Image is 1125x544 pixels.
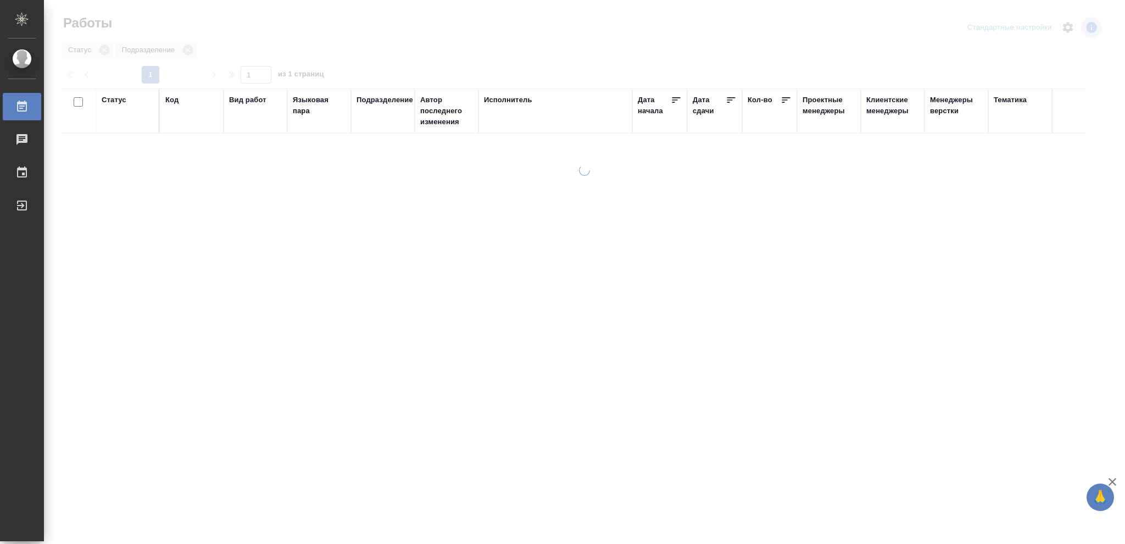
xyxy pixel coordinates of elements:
button: 🙏 [1087,484,1114,511]
div: Проектные менеджеры [803,95,855,116]
div: Статус [102,95,126,106]
div: Подразделение [357,95,413,106]
div: Менеджеры верстки [930,95,983,116]
div: Языковая пара [293,95,346,116]
div: Дата сдачи [693,95,726,116]
div: Автор последнего изменения [420,95,473,127]
div: Исполнитель [484,95,532,106]
div: Вид работ [229,95,266,106]
div: Кол-во [748,95,772,106]
div: Тематика [994,95,1027,106]
div: Дата начала [638,95,671,116]
span: 🙏 [1091,486,1110,509]
div: Клиентские менеджеры [866,95,919,116]
div: Код [165,95,179,106]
